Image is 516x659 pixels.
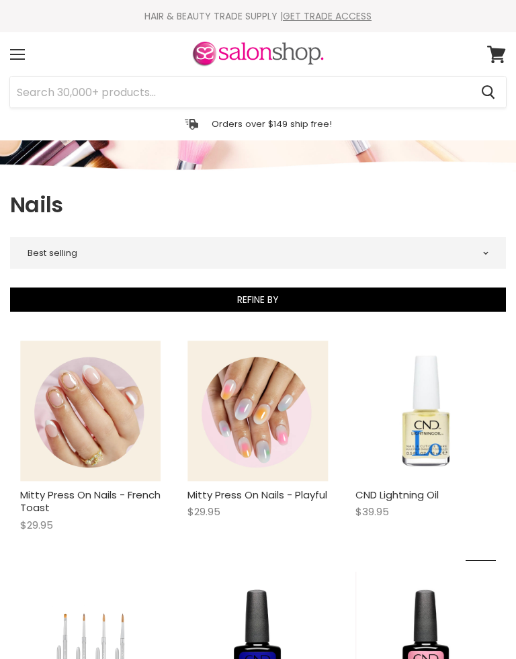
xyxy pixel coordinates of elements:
span: $29.95 [20,518,53,532]
a: Mitty Press On Nails - French Toast [20,488,161,515]
span: $29.95 [187,504,220,519]
button: Refine By [10,288,506,312]
img: Mitty Press On Nails - French Toast [20,341,161,481]
a: Mitty Press On Nails - Playful [187,488,327,502]
form: Product [9,76,507,108]
a: GET TRADE ACCESS [283,9,372,23]
button: Search [470,77,506,107]
input: Search [10,77,470,107]
img: Mitty Press On Nails - Playful [187,341,328,481]
img: CND Lightning Oil [355,341,496,481]
h1: Nails [10,191,506,219]
p: Orders over $149 ship free! [212,118,332,130]
a: CND Lightning Oil [355,488,439,502]
span: $39.95 [355,504,389,519]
